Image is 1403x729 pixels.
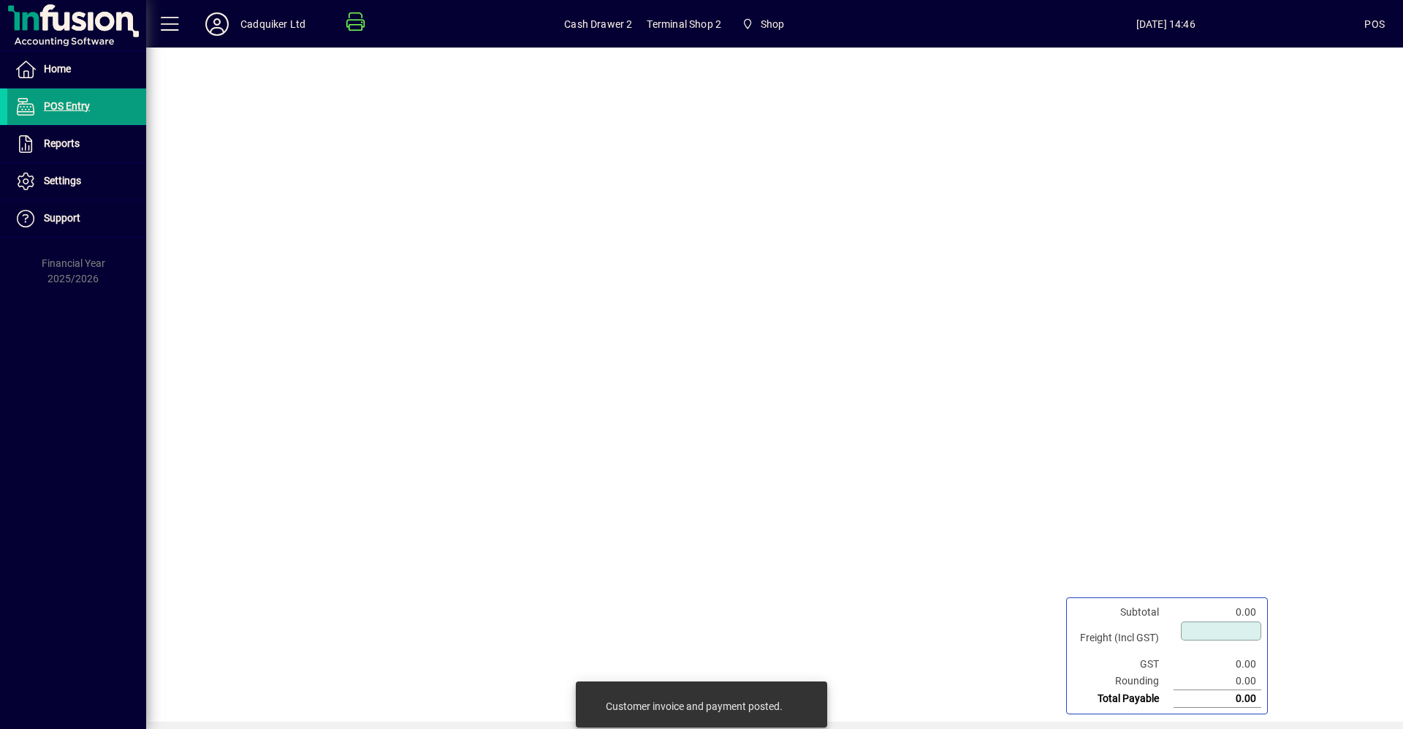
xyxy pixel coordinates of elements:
span: [DATE] 14:46 [967,12,1364,36]
span: Reports [44,137,80,149]
span: Shop [761,12,785,36]
a: Settings [7,163,146,200]
span: Cash Drawer 2 [564,12,632,36]
td: Total Payable [1073,690,1174,708]
td: 0.00 [1174,604,1261,621]
td: Subtotal [1073,604,1174,621]
td: Rounding [1073,673,1174,690]
div: Customer invoice and payment posted. [606,699,783,714]
td: 0.00 [1174,673,1261,690]
td: 0.00 [1174,690,1261,708]
span: Support [44,212,80,224]
button: Profile [194,11,240,37]
a: Home [7,51,146,88]
div: Cadquiker Ltd [240,12,305,36]
span: POS Entry [44,100,90,112]
td: GST [1073,656,1174,673]
span: Settings [44,175,81,186]
span: Terminal Shop 2 [647,12,721,36]
span: Home [44,63,71,75]
td: 0.00 [1174,656,1261,673]
td: Freight (Incl GST) [1073,621,1174,656]
a: Support [7,200,146,237]
a: Reports [7,126,146,162]
div: POS [1364,12,1385,36]
span: Shop [736,11,790,37]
